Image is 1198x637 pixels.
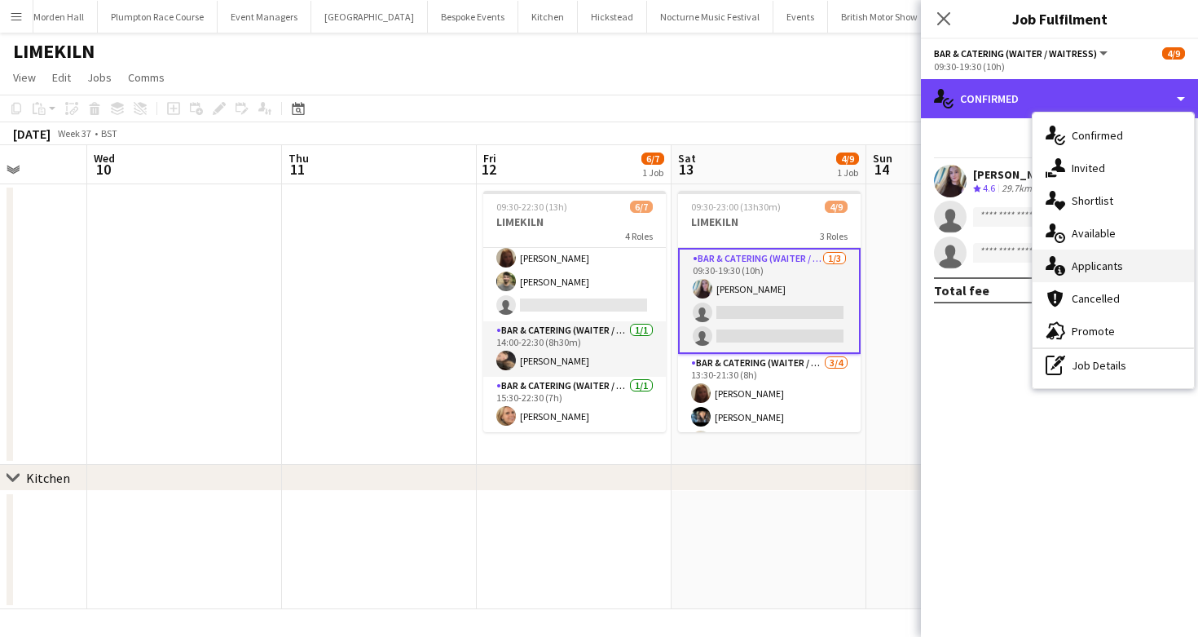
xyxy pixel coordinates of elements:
[94,151,115,166] span: Wed
[773,1,828,33] button: Events
[934,282,989,299] div: Total fee
[483,215,666,229] h3: LIMEKILN
[678,248,861,354] app-card-role: Bar & Catering (Waiter / waitress)1/309:30-19:30 (10h)[PERSON_NAME]
[483,321,666,377] app-card-role: Bar & Catering (Waiter / waitress)1/114:00-22:30 (8h30m)[PERSON_NAME]
[483,151,496,166] span: Fri
[934,60,1185,73] div: 09:30-19:30 (10h)
[973,167,1063,182] div: [PERSON_NAME]
[837,166,858,179] div: 1 Job
[1072,226,1116,241] span: Available
[691,201,781,213] span: 09:30-23:00 (13h30m)
[1162,47,1185,60] span: 4/9
[647,1,773,33] button: Nocturne Music Festival
[483,219,666,321] app-card-role: Bar & Catering (Waiter / waitress)2I2A2/314:00-21:30 (7h30m)[PERSON_NAME][PERSON_NAME]
[52,70,71,85] span: Edit
[678,215,861,229] h3: LIMEKILN
[825,201,848,213] span: 4/9
[7,67,42,88] a: View
[625,230,653,242] span: 4 Roles
[1072,161,1105,175] span: Invited
[54,127,95,139] span: Week 37
[630,201,653,213] span: 6/7
[128,70,165,85] span: Comms
[676,160,696,179] span: 13
[921,8,1198,29] h3: Job Fulfilment
[1072,193,1113,208] span: Shortlist
[678,354,861,480] app-card-role: Bar & Catering (Waiter / waitress)3/413:30-21:30 (8h)[PERSON_NAME][PERSON_NAME]
[934,47,1097,60] span: Bar & Catering (Waiter / waitress)
[13,126,51,142] div: [DATE]
[286,160,309,179] span: 11
[836,153,859,165] span: 4/9
[820,230,848,242] span: 3 Roles
[121,67,171,88] a: Comms
[101,127,117,139] div: BST
[828,1,932,33] button: British Motor Show
[91,160,115,179] span: 10
[934,47,1110,60] button: Bar & Catering (Waiter / waitress)
[483,377,666,432] app-card-role: Bar & Catering (Waiter / waitress)1/115:30-22:30 (7h)[PERSON_NAME]
[870,160,892,179] span: 14
[46,67,77,88] a: Edit
[1072,259,1123,273] span: Applicants
[20,1,98,33] button: Morden Hall
[642,166,663,179] div: 1 Job
[1033,349,1194,382] div: Job Details
[1072,128,1123,143] span: Confirmed
[1072,291,1120,306] span: Cancelled
[496,201,567,213] span: 09:30-22:30 (13h)
[678,191,861,432] app-job-card: 09:30-23:00 (13h30m)4/9LIMEKILN3 RolesBar & Catering (Waiter / waitress)1/309:30-19:30 (10h)[PERS...
[13,70,36,85] span: View
[483,191,666,432] app-job-card: 09:30-22:30 (13h)6/7LIMEKILN4 Roles[PERSON_NAME]Bar & Catering (Waiter / waitress)2I2A2/314:00-21...
[87,70,112,85] span: Jobs
[311,1,428,33] button: [GEOGRAPHIC_DATA]
[873,151,892,166] span: Sun
[983,182,995,194] span: 4.6
[218,1,311,33] button: Event Managers
[1072,324,1115,338] span: Promote
[81,67,118,88] a: Jobs
[641,153,664,165] span: 6/7
[26,470,70,486] div: Kitchen
[518,1,578,33] button: Kitchen
[288,151,309,166] span: Thu
[578,1,647,33] button: Hickstead
[98,1,218,33] button: Plumpton Race Course
[678,151,696,166] span: Sat
[428,1,518,33] button: Bespoke Events
[998,182,1035,196] div: 29.7km
[921,79,1198,118] div: Confirmed
[13,39,95,64] h1: LIMEKILN
[481,160,496,179] span: 12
